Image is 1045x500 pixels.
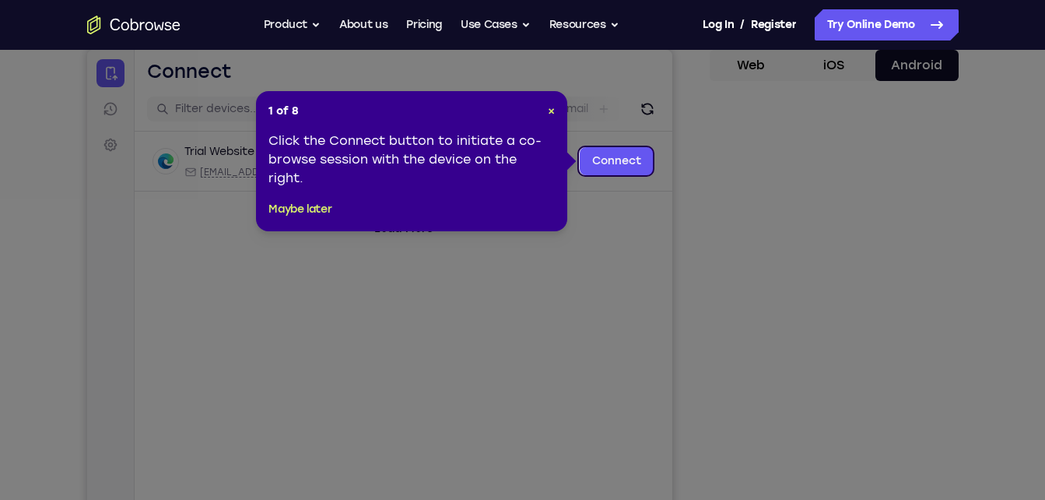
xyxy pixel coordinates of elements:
[493,97,566,125] a: Connect
[751,9,796,40] a: Register
[703,9,734,40] a: Log In
[9,45,37,73] a: Sessions
[548,104,555,119] button: Close Tour
[174,96,214,108] div: Online
[269,469,363,500] button: 6-digit code
[9,9,37,37] a: Connect
[815,9,959,40] a: Try Online Demo
[339,9,387,40] a: About us
[406,9,442,40] a: Pricing
[305,116,385,129] span: Cobrowse demo
[740,16,745,34] span: /
[60,9,145,34] h1: Connect
[47,82,585,142] div: Open device details
[97,94,167,110] div: Trial Website
[264,9,321,40] button: Product
[461,9,531,40] button: Use Cases
[113,116,280,129] span: web@example.com
[278,167,356,192] button: Load More
[548,104,555,118] span: ×
[548,47,573,72] button: Refresh
[268,104,299,119] span: 1 of 8
[289,116,385,129] div: App
[309,51,358,67] label: demo_id
[395,116,435,129] span: +11 more
[473,51,501,67] label: Email
[268,132,555,188] div: Click the Connect button to initiate a co-browse session with the device on the right.
[268,200,331,219] button: Maybe later
[87,16,181,34] a: Go to the home page
[9,81,37,109] a: Settings
[88,51,284,67] input: Filter devices...
[549,9,619,40] button: Resources
[175,100,178,104] div: New devices found.
[97,116,280,129] div: Email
